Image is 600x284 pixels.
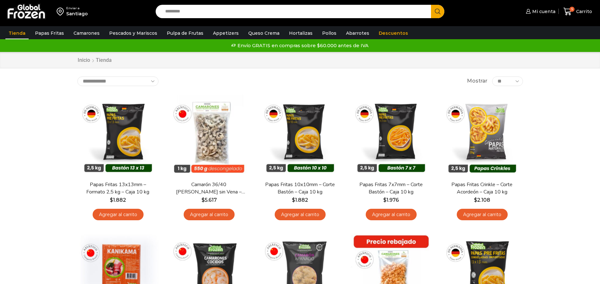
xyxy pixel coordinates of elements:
span: Mi cuenta [531,8,555,15]
bdi: 1.882 [110,197,126,203]
span: $ [110,197,113,203]
span: $ [201,197,205,203]
select: Pedido de la tienda [77,76,159,86]
a: Agregar al carrito: “Papas Fritas 13x13mm - Formato 2,5 kg - Caja 10 kg” [93,209,144,221]
img: address-field-icon.svg [57,6,66,17]
a: Mi cuenta [524,5,555,18]
bdi: 1.882 [292,197,308,203]
a: Agregar al carrito: “Camarón 36/40 Crudo Pelado sin Vena - Bronze - Caja 10 kg” [184,209,235,221]
a: Pollos [319,27,340,39]
a: Agregar al carrito: “Papas Fritas Crinkle - Corte Acordeón - Caja 10 kg” [457,209,508,221]
span: $ [474,197,477,203]
a: Appetizers [210,27,242,39]
a: Pescados y Mariscos [106,27,160,39]
a: 5 Carrito [562,4,594,19]
a: Agregar al carrito: “Papas Fritas 10x10mm - Corte Bastón - Caja 10 kg” [275,209,326,221]
a: Papas Fritas 7x7mm – Corte Bastón – Caja 10 kg [354,181,427,196]
span: Mostrar [467,77,487,85]
span: $ [383,197,386,203]
button: Search button [431,5,444,18]
a: Descuentos [376,27,411,39]
span: $ [292,197,295,203]
a: Queso Crema [245,27,283,39]
a: Hortalizas [286,27,316,39]
bdi: 2.108 [474,197,490,203]
a: Inicio [77,57,90,64]
bdi: 5.617 [201,197,217,203]
a: Camarón 36/40 [PERSON_NAME] sin Vena – Bronze – Caja 10 kg [172,181,245,196]
div: Enviar a [66,6,88,11]
a: Agregar al carrito: “Papas Fritas 7x7mm - Corte Bastón - Caja 10 kg” [366,209,417,221]
a: Camarones [70,27,103,39]
span: 5 [569,7,575,12]
a: Papas Fritas 10x10mm – Corte Bastón – Caja 10 kg [263,181,336,196]
a: Abarrotes [343,27,372,39]
a: Papas Fritas Crinkle – Corte Acordeón – Caja 10 kg [445,181,519,196]
a: Tienda [5,27,29,39]
span: Carrito [575,8,592,15]
div: Santiago [66,11,88,17]
a: Papas Fritas [32,27,67,39]
a: Pulpa de Frutas [164,27,207,39]
bdi: 1.976 [383,197,399,203]
a: Papas Fritas 13x13mm – Formato 2,5 kg – Caja 10 kg [81,181,154,196]
h1: Tienda [96,57,112,63]
nav: Breadcrumb [77,57,112,64]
